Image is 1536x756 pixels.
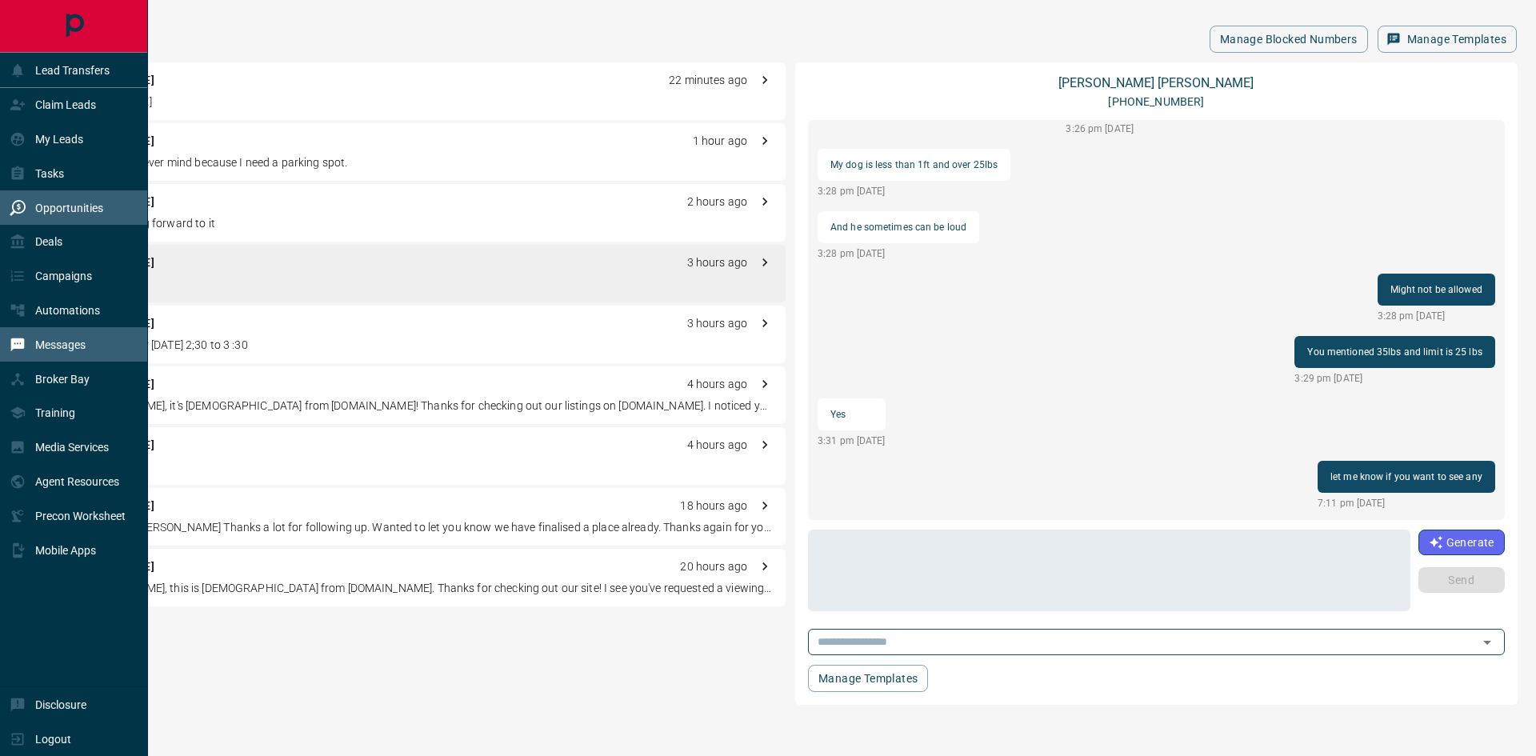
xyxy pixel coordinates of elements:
[1210,26,1368,53] button: Manage Blocked Numbers
[67,154,773,171] p: Oh I see, then never mind because I need a parking spot.
[687,315,747,332] p: 3 hours ago
[67,580,773,597] p: Hi [PERSON_NAME], this is [DEMOGRAPHIC_DATA] from [DOMAIN_NAME]. Thanks for checking out our site...
[1318,496,1495,510] p: 7:11 pm [DATE]
[818,434,886,448] p: 3:31 pm [DATE]
[67,398,773,414] p: Hi [PERSON_NAME], it's [DEMOGRAPHIC_DATA] from [DOMAIN_NAME]! Thanks for checking out our listing...
[1418,530,1505,555] button: Generate
[687,254,747,271] p: 3 hours ago
[1108,94,1204,110] p: [PHONE_NUMBER]
[1066,122,1494,136] p: 3:26 pm [DATE]
[1294,371,1494,386] p: 3:29 pm [DATE]
[687,376,747,393] p: 4 hours ago
[1378,309,1495,323] p: 3:28 pm [DATE]
[687,437,747,454] p: 4 hours ago
[680,558,747,575] p: 20 hours ago
[1476,631,1498,654] button: Open
[1390,280,1482,299] p: Might not be allowed
[67,519,773,536] p: Walaikum-as-[PERSON_NAME] Thanks a lot for following up. Wanted to let you know we have finalised...
[67,337,773,354] p: Both booked for [DATE] 2;30 to 3 :30
[1307,342,1482,362] p: You mentioned 35lbs and limit is 25 lbs
[818,246,979,261] p: 3:28 pm [DATE]
[693,133,747,150] p: 1 hour ago
[1330,467,1482,486] p: let me know if you want to see any
[67,215,773,232] p: Thanks. Looking forward to it
[680,498,747,514] p: 18 hours ago
[67,276,773,293] p: Yes
[1378,26,1517,53] button: Manage Templates
[830,218,966,237] p: And he sometimes can be loud
[1058,75,1254,90] a: [PERSON_NAME] [PERSON_NAME]
[830,155,998,174] p: My dog is less than 1ft and over 25lbs
[687,194,747,210] p: 2 hours ago
[67,458,773,475] p: Enjoy
[669,72,747,89] p: 22 minutes ago
[818,184,1010,198] p: 3:28 pm [DATE]
[830,405,873,424] p: Yes
[67,94,773,110] p: [PERSON_NAME]
[808,665,928,692] button: Manage Templates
